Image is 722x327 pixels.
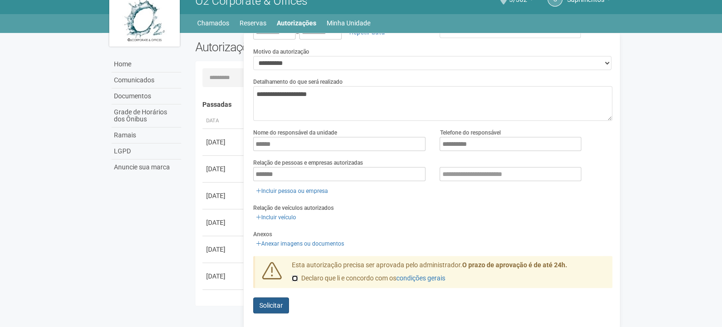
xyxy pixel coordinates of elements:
[112,72,181,88] a: Comunicados
[285,261,612,288] div: Esta autorização precisa ser aprovada pelo administrador.
[206,137,241,147] div: [DATE]
[253,204,334,212] label: Relação de veículos autorizados
[206,191,241,200] div: [DATE]
[197,16,229,30] a: Chamados
[277,16,316,30] a: Autorizações
[253,159,363,167] label: Relação de pessoas e empresas autorizadas
[253,78,343,86] label: Detalhamento do que será realizado
[253,48,309,56] label: Motivo da autorização
[253,128,337,137] label: Nome do responsável da unidade
[112,56,181,72] a: Home
[206,298,241,308] div: [DATE]
[202,113,245,129] th: Data
[195,40,397,54] h2: Autorizações
[396,274,445,282] a: condições gerais
[112,160,181,175] a: Anuncie sua marca
[202,101,606,108] h4: Passadas
[259,302,283,309] span: Solicitar
[327,16,370,30] a: Minha Unidade
[112,144,181,160] a: LGPD
[206,245,241,254] div: [DATE]
[253,186,331,196] a: Incluir pessoa ou empresa
[253,230,272,239] label: Anexos
[240,16,266,30] a: Reservas
[462,261,567,269] strong: O prazo de aprovação é de até 24h.
[292,274,445,283] label: Declaro que li e concordo com os
[206,271,241,281] div: [DATE]
[206,218,241,227] div: [DATE]
[253,239,347,249] a: Anexar imagens ou documentos
[112,104,181,128] a: Grade de Horários dos Ônibus
[440,128,500,137] label: Telefone do responsável
[253,297,289,313] button: Solicitar
[206,164,241,174] div: [DATE]
[292,275,298,281] input: Declaro que li e concordo com oscondições gerais
[253,212,299,223] a: Incluir veículo
[112,88,181,104] a: Documentos
[112,128,181,144] a: Ramais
